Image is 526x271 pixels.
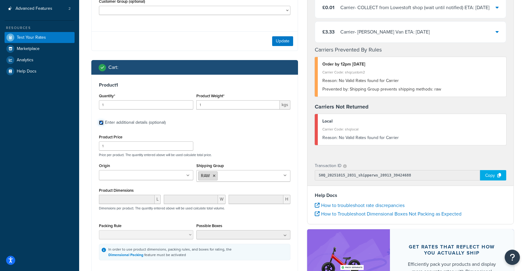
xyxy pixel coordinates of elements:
div: No Valid Rates found for Carrier [322,134,502,142]
span: Help Docs [17,69,37,74]
div: Copy [480,170,506,180]
a: How to troubleshoot rate discrepancies [315,202,405,209]
div: In order to use product dimensions, packing rules, and boxes for rating, the feature must be acti... [108,247,232,258]
label: Quantity* [99,94,115,98]
div: Order by 12pm [DATE] [322,60,502,69]
label: Product Weight* [196,94,224,98]
label: Product Dimensions [99,188,134,193]
span: £3.33 [322,28,335,35]
div: Carrier - [PERSON_NAME] Van ETA: [DATE] [340,28,430,36]
input: Enter additional details (optional) [99,120,103,125]
span: Marketplace [17,46,40,52]
button: Open Resource Center [505,250,520,265]
a: Marketplace [5,43,75,54]
label: Shipping Group [196,163,224,168]
h3: Product 1 [99,82,290,88]
li: Advanced Features [5,3,75,14]
h2: Cart : [108,65,118,70]
div: Local [322,117,502,126]
strong: Carriers Not Returned [315,103,369,111]
div: Get rates that reflect how you actually ship [405,244,499,256]
h4: Help Docs [315,192,506,199]
span: RAW [201,173,210,179]
span: Analytics [17,58,33,63]
input: 0 [99,100,193,109]
span: Test Your Rates [17,35,46,40]
span: £0.01 [322,4,335,11]
span: L [155,195,161,204]
a: Test Your Rates [5,32,75,43]
div: Enter additional details (optional) [105,118,166,127]
span: Reason: [322,134,338,141]
div: Resources [5,25,75,30]
label: Origin [99,163,110,168]
span: Advanced Features [16,6,52,11]
span: H [283,195,290,204]
a: Analytics [5,55,75,66]
a: Dimensional Packing [108,252,143,258]
p: Dimensions per product. The quantity entered above will be used calculate total volume. [97,206,225,210]
div: No Valid Rates found for Carrier [322,77,502,85]
div: Shipping Group prevents shipping methods: raw [322,85,502,94]
label: Possible Boxes [196,223,222,228]
div: Carrier - COLLECT from Lowestoft shop (wait until notified) ETA: [DATE] [340,3,489,12]
input: 0.00 [196,100,280,109]
a: Advanced Features2 [5,3,75,14]
div: Carrier Code: shqlocal [322,125,502,134]
a: How to Troubleshoot Dimensional Boxes Not Packing as Expected [315,210,461,217]
button: Update [272,36,293,46]
span: Reason: [322,77,338,84]
p: Price per product. The quantity entered above will be used calculate total price. [97,153,292,157]
h4: Carriers Prevented By Rules [315,46,506,54]
span: Prevented by: [322,86,349,92]
p: Transaction ID [315,162,342,170]
span: kgs [280,100,290,109]
label: Product Price [99,135,122,139]
span: W [218,195,226,204]
span: 2 [68,6,71,11]
div: Carrier Code: shqcustom2 [322,68,502,77]
a: Help Docs [5,66,75,77]
label: Packing Rule [99,223,121,228]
